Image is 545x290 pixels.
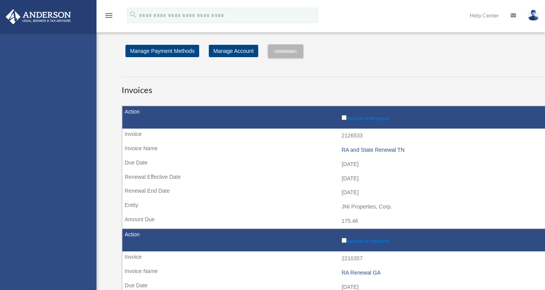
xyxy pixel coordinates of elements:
img: Anderson Advisors Platinum Portal [3,9,73,24]
a: menu [104,14,113,20]
i: menu [104,11,113,20]
input: Include in Payment [342,115,347,120]
i: search [129,10,137,19]
input: Include in Payment [342,238,347,243]
img: User Pic [528,10,539,21]
a: Manage Account [209,45,258,57]
a: Manage Payment Methods [125,45,199,57]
